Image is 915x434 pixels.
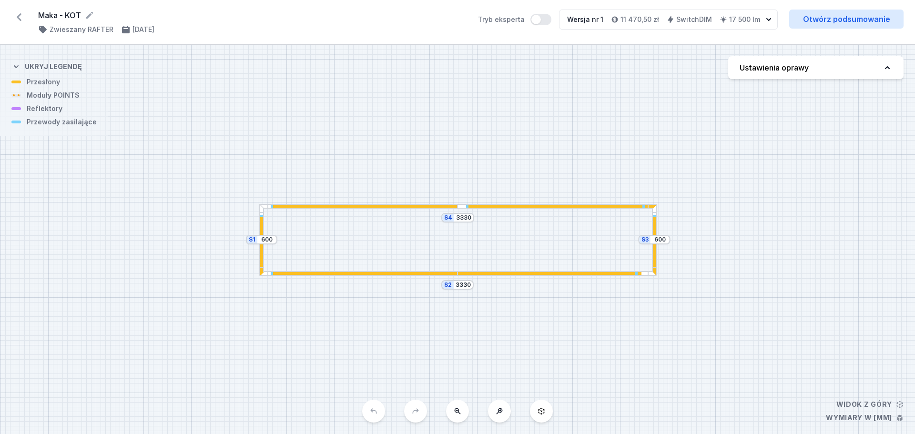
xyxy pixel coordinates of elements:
[25,62,82,71] h4: Ukryj legendę
[132,25,154,34] h4: [DATE]
[567,15,603,24] div: Wersja nr 1
[456,281,471,289] input: Wymiar [mm]
[85,10,94,20] button: Edytuj nazwę projektu
[740,62,809,73] h4: Ustawienia oprawy
[530,14,551,25] button: Tryb eksperta
[38,10,467,21] form: Maka - KOT
[620,15,659,24] h4: 11 470,50 zł
[259,236,274,243] input: Wymiar [mm]
[50,25,113,34] h4: Zwieszany RAFTER
[478,14,551,25] label: Tryb eksperta
[456,214,471,222] input: Wymiar [mm]
[559,10,778,30] button: Wersja nr 111 470,50 złSwitchDIM17 500 lm
[729,15,760,24] h4: 17 500 lm
[652,236,668,243] input: Wymiar [mm]
[728,56,904,79] button: Ustawienia oprawy
[676,15,712,24] h4: SwitchDIM
[789,10,904,29] a: Otwórz podsumowanie
[11,54,82,77] button: Ukryj legendę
